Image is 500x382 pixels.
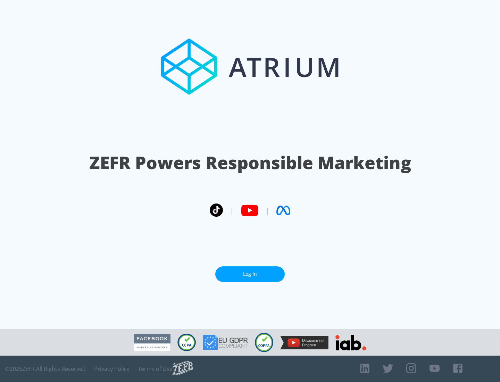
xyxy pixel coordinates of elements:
img: CCPA Compliant [177,334,196,351]
img: GDPR Compliant [203,335,248,350]
span: | [230,205,234,216]
span: | [265,205,269,216]
img: Facebook Marketing Partner [134,334,170,351]
a: Log In [215,266,285,282]
h1: ZEFR Powers Responsible Marketing [89,151,411,175]
img: IAB [335,335,366,350]
span: © 2025 ZEFR All Rights Reserved [5,365,86,372]
img: COPPA Compliant [255,333,273,352]
a: Privacy Policy [94,365,130,372]
a: Terms of Use [138,365,173,372]
img: YouTube Measurement Program [280,336,328,349]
